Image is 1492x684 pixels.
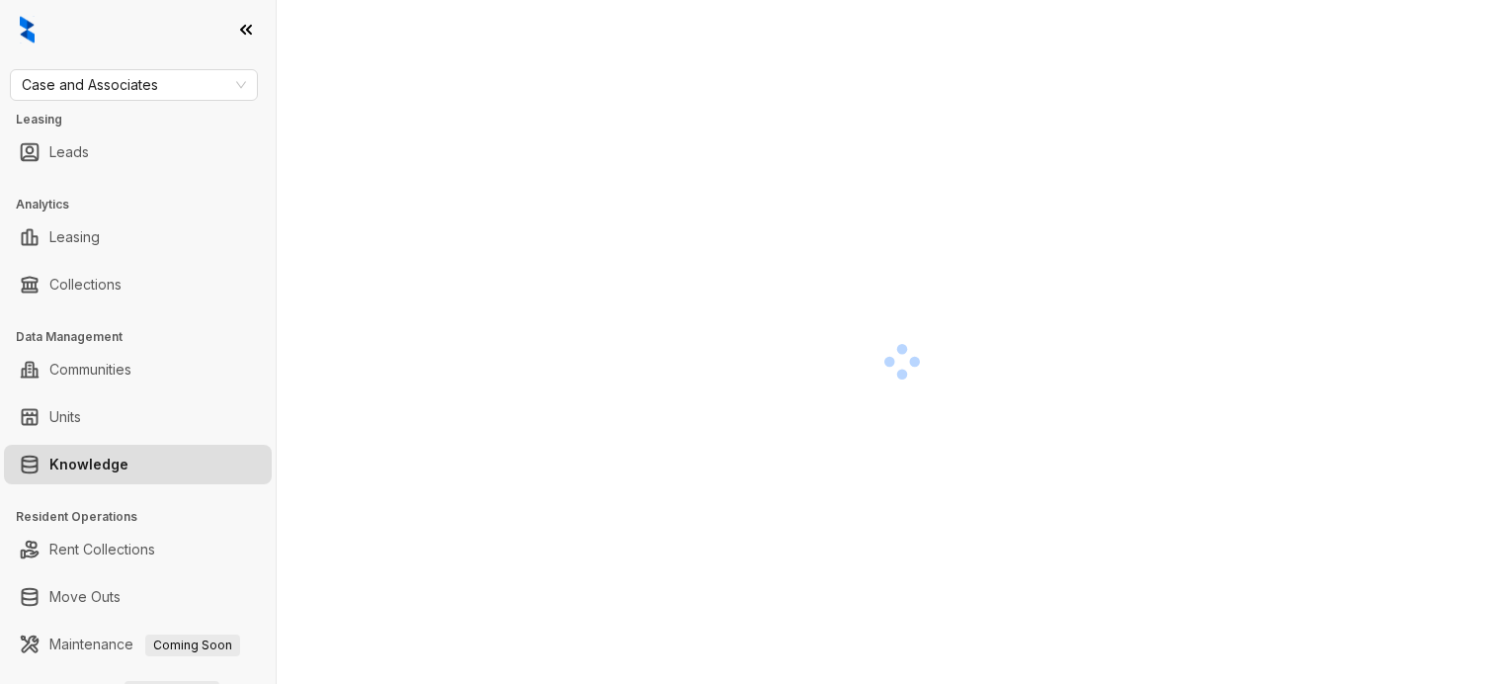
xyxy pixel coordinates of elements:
a: Units [49,397,81,437]
a: Knowledge [49,445,128,484]
h3: Data Management [16,328,276,346]
li: Units [4,397,272,437]
a: Move Outs [49,577,121,617]
a: Collections [49,265,122,304]
li: Collections [4,265,272,304]
li: Maintenance [4,625,272,664]
li: Move Outs [4,577,272,617]
a: Leads [49,132,89,172]
h3: Resident Operations [16,508,276,526]
a: Leasing [49,217,100,257]
h3: Leasing [16,111,276,128]
a: Communities [49,350,131,389]
span: Case and Associates [22,70,246,100]
li: Rent Collections [4,530,272,569]
span: Coming Soon [145,635,240,656]
li: Leads [4,132,272,172]
li: Leasing [4,217,272,257]
h3: Analytics [16,196,276,214]
li: Communities [4,350,272,389]
li: Knowledge [4,445,272,484]
a: Rent Collections [49,530,155,569]
img: logo [20,16,35,43]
